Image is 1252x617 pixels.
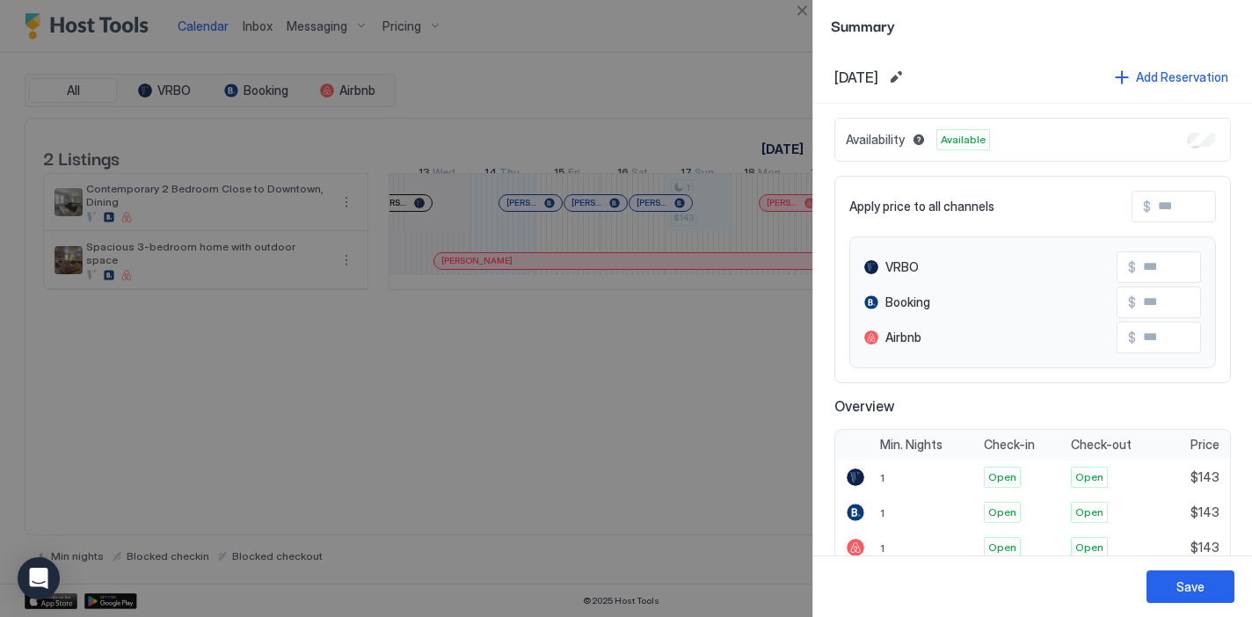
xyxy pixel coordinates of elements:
span: Booking [885,294,930,310]
span: $ [1143,199,1151,214]
span: Airbnb [885,330,921,345]
span: 1 [880,506,884,519]
span: $ [1128,259,1136,275]
span: Open [1075,469,1103,485]
button: Edit date range [885,67,906,88]
span: $ [1128,330,1136,345]
span: Open [988,540,1016,555]
button: Save [1146,570,1234,603]
span: Open [988,504,1016,520]
span: Available [941,132,986,148]
div: Open Intercom Messenger [18,557,60,599]
span: Apply price to all channels [849,199,994,214]
button: Add Reservation [1112,65,1231,89]
span: Availability [846,132,905,148]
span: Price [1190,437,1219,453]
span: Check-in [984,437,1035,453]
span: Open [1075,540,1103,555]
span: $143 [1190,504,1219,520]
span: Check-out [1071,437,1132,453]
div: Add Reservation [1136,68,1228,86]
button: Blocked dates override all pricing rules and remain unavailable until manually unblocked [908,129,929,150]
span: $ [1128,294,1136,310]
span: [DATE] [834,69,878,86]
span: 1 [880,471,884,484]
span: Open [988,469,1016,485]
span: Overview [834,397,1231,415]
span: Open [1075,504,1103,520]
span: Min. Nights [880,437,943,453]
span: Summary [831,14,1234,36]
div: Save [1176,577,1205,596]
span: VRBO [885,259,919,275]
span: $143 [1190,469,1219,485]
span: 1 [880,541,884,555]
span: $143 [1190,540,1219,555]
